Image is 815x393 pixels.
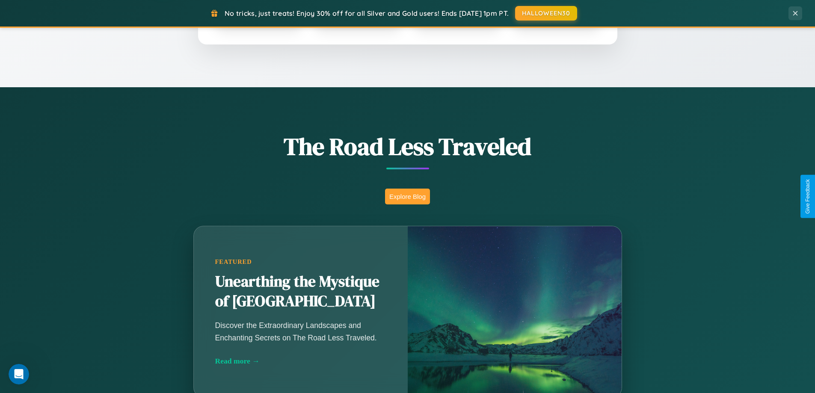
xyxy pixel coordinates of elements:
h2: Unearthing the Mystique of [GEOGRAPHIC_DATA] [215,272,386,311]
p: Discover the Extraordinary Landscapes and Enchanting Secrets on The Road Less Traveled. [215,319,386,343]
div: Give Feedback [805,179,811,214]
span: No tricks, just treats! Enjoy 30% off for all Silver and Gold users! Ends [DATE] 1pm PT. [225,9,509,18]
div: Featured [215,258,386,266]
iframe: Intercom live chat [9,364,29,384]
div: Read more → [215,357,386,366]
button: HALLOWEEN30 [515,6,577,21]
h1: The Road Less Traveled [151,130,664,163]
button: Explore Blog [385,189,430,204]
